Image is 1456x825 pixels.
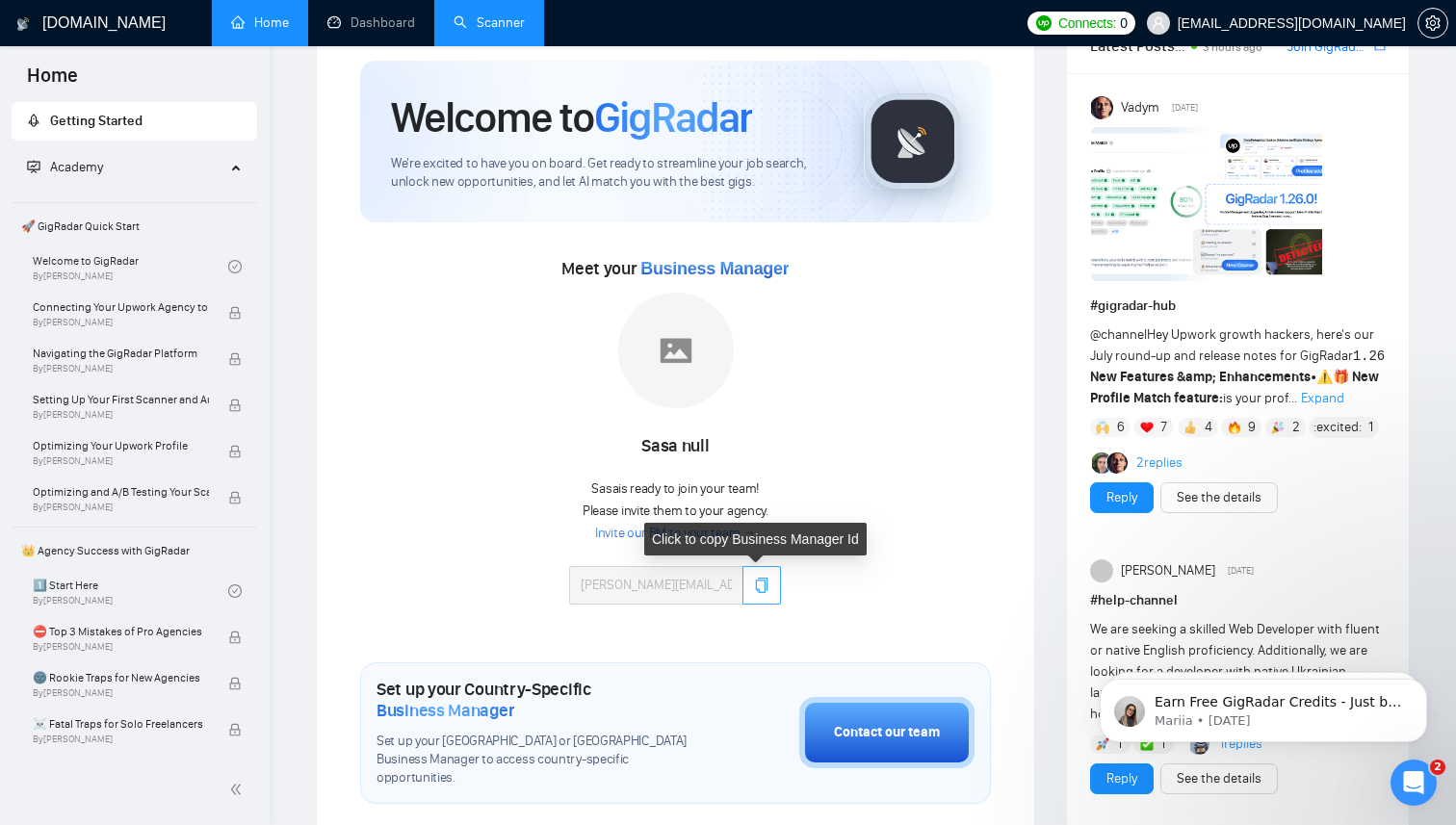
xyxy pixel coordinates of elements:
[1106,487,1137,508] a: Reply
[33,436,209,455] span: Optimizing Your Upwork Profile
[1106,768,1137,789] a: Reply
[33,714,209,734] span: ☠️ Fatal Traps for Solo Freelancers
[1430,760,1445,775] span: 2
[594,91,752,143] span: GigRadar
[33,687,209,699] span: By [PERSON_NAME]
[644,523,867,555] div: Click to copy Business Manager Id
[377,733,703,787] span: Set up your [GEOGRAPHIC_DATA] or [GEOGRAPHIC_DATA] Business Manager to access country-specific op...
[33,622,209,641] span: ⛔ Top 3 Mistakes of Pro Agencies
[1090,326,1386,406] span: Hey Upwork growth hackers, here's our July round-up and release notes for GigRadar • is your prof...
[228,306,242,320] span: lock
[228,723,242,736] span: lock
[33,245,228,288] a: Welcome to GigRadarBy[PERSON_NAME]
[33,502,209,513] span: By [PERSON_NAME]
[1228,562,1254,580] span: [DATE]
[377,700,514,721] span: Business Manager
[1228,421,1241,434] img: 🔥
[1121,560,1215,581] span: [PERSON_NAME]
[33,390,209,409] span: Setting Up Your First Scanner and Auto-Bidder
[228,677,242,690] span: lock
[1036,15,1052,31] img: upwork-logo.png
[12,102,257,141] li: Getting Started
[1418,15,1447,31] span: setting
[1160,418,1167,437] span: 7
[754,578,769,593] span: copy
[228,445,242,458] span: lock
[1136,453,1183,473] a: 2replies
[377,679,703,721] h1: Set up your Country-Specific
[33,317,209,328] span: By [PERSON_NAME]
[33,297,209,317] span: Connecting Your Upwork Agency to GigRadar
[1121,97,1159,118] span: Vadym
[1152,16,1165,30] span: user
[33,570,228,612] a: 1️⃣ Start HereBy[PERSON_NAME]
[595,525,756,543] a: Invite our BM to your team →
[1090,763,1154,794] button: Reply
[33,363,209,374] span: By [PERSON_NAME]
[1160,482,1278,513] button: See the details
[33,734,209,745] span: By [PERSON_NAME]
[13,207,255,245] span: 🚀 GigRadar Quick Start
[229,780,248,799] span: double-left
[561,258,789,279] span: Meet your
[1090,482,1154,513] button: Reply
[228,352,242,366] span: lock
[33,668,209,687] span: 🌚 Rookie Traps for New Agencies
[1287,37,1370,58] a: Join GigRadar Slack Community
[618,293,734,408] img: placeholder.png
[1205,418,1212,437] span: 4
[1183,421,1197,434] img: 👍
[27,114,40,127] span: rocket
[1058,13,1116,34] span: Connects:
[1391,760,1437,806] iframe: Intercom live chat
[12,62,93,102] span: Home
[33,344,209,363] span: Navigating the GigRadar Platform
[1090,296,1386,317] h1: # gigradar-hub
[27,159,103,175] span: Academy
[1090,326,1147,343] span: @channel
[1172,99,1198,116] span: [DATE]
[1177,487,1261,508] a: See the details
[33,641,209,653] span: By [PERSON_NAME]
[1271,421,1285,434] img: 🎉
[33,482,209,502] span: Optimizing and A/B Testing Your Scanner for Better Results
[1096,421,1109,434] img: 🙌
[1292,418,1300,437] span: 2
[50,159,103,175] span: Academy
[391,91,752,143] h1: Welcome to
[228,631,242,644] span: lock
[591,480,759,497] span: Sasa is ready to join your team!
[228,491,242,504] span: lock
[33,455,209,467] span: By [PERSON_NAME]
[1203,40,1262,54] span: 3 hours ago
[1117,418,1125,437] span: 6
[1071,638,1456,773] iframe: Intercom notifications message
[1301,390,1344,406] span: Expand
[834,722,940,743] div: Contact our team
[228,260,242,273] span: check-circle
[1417,15,1448,31] a: setting
[640,259,789,278] span: Business Manager
[1091,96,1114,119] img: Vadym
[1248,418,1256,437] span: 9
[742,566,781,605] button: copy
[1160,763,1278,794] button: See the details
[1177,768,1261,789] a: See the details
[391,155,833,192] span: We're excited to have you on board. Get ready to streamline your job search, unlock new opportuni...
[1368,418,1373,437] span: 1
[228,584,242,598] span: check-circle
[454,14,525,31] a: searchScanner
[1316,369,1333,385] span: ⚠️
[1090,621,1380,722] span: We are seeking a skilled Web Developer with fluent or native English proficiency. Additionally, w...
[1140,421,1154,434] img: ❤️
[799,697,975,768] button: Contact our team
[228,399,242,412] span: lock
[569,430,781,463] div: Sasa null
[1417,8,1448,39] button: setting
[327,14,415,31] a: dashboardDashboard
[13,531,255,570] span: 👑 Agency Success with GigRadar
